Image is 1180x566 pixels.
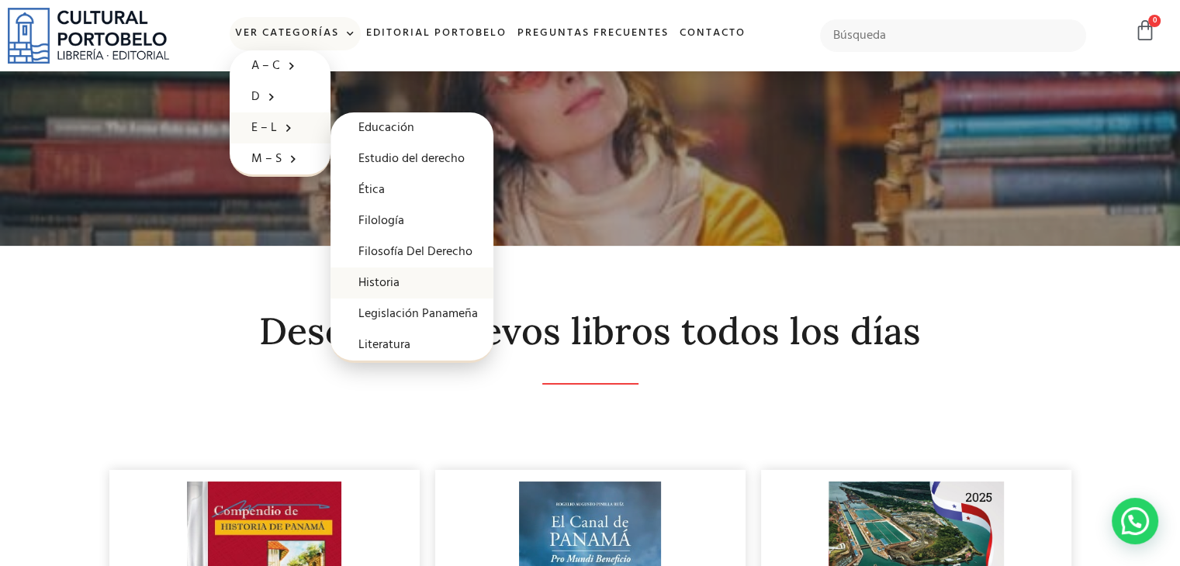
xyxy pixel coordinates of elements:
[330,112,493,143] a: Educación
[230,143,330,174] a: M – S
[330,174,493,205] a: Ética
[330,205,493,236] a: Filología
[230,50,330,81] a: A – C
[674,17,751,50] a: Contacto
[230,17,361,50] a: Ver Categorías
[512,17,674,50] a: Preguntas frecuentes
[330,299,493,330] a: Legislación Panameña
[230,81,330,112] a: D
[230,50,330,177] ul: Ver Categorías
[330,236,493,267] a: Filosofía Del Derecho
[109,311,1071,352] h2: Descubre nuevos libros todos los días
[230,112,330,143] a: E – L
[330,112,493,363] ul: E – L
[330,267,493,299] a: Historia
[820,19,1086,52] input: Búsqueda
[1148,15,1161,27] span: 0
[1112,498,1158,544] div: Contactar por WhatsApp
[330,143,493,174] a: Estudio del derecho
[330,330,493,361] a: Literatura
[361,17,512,50] a: Editorial Portobelo
[1134,19,1156,42] a: 0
